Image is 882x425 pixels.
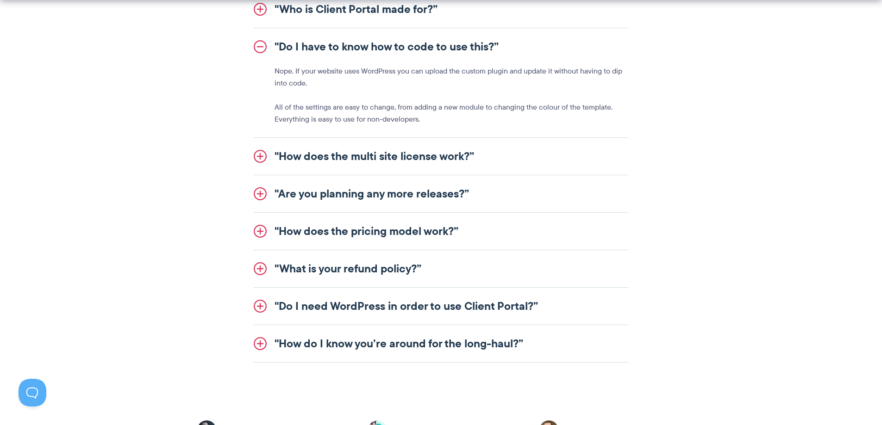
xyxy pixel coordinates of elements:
[254,250,629,287] a: "What is your refund policy?”
[254,28,629,65] a: "Do I have to know how to code to use this?”
[254,213,629,250] a: "How does the pricing model work?”
[254,175,629,212] a: "Are you planning any more releases?”
[275,101,629,125] p: All of the settings are easy to change, from adding a new module to changing the colour of the te...
[254,138,629,175] a: "How does the multi site license work?”
[254,325,629,362] a: "How do I know you’re around for the long-haul?”
[275,65,629,89] p: Nope. If your website uses WordPress you can upload the custom plugin and update it without havin...
[19,379,46,407] iframe: Toggle Customer Support
[254,288,629,325] a: "Do I need WordPress in order to use Client Portal?”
